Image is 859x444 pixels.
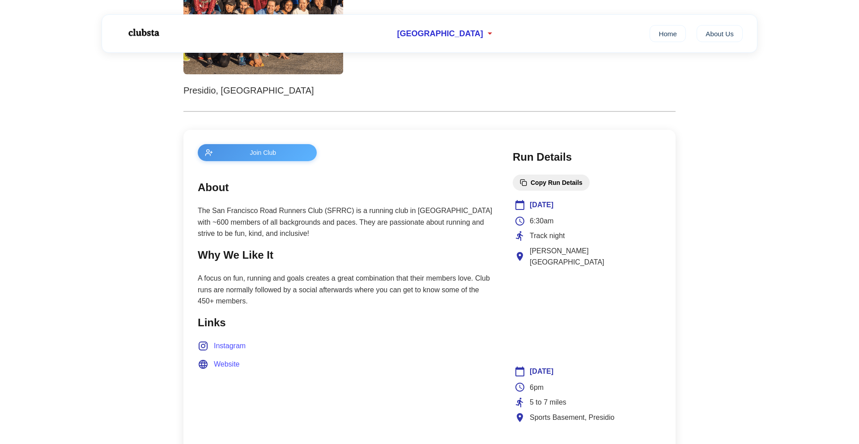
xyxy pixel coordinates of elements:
span: Track night [530,230,565,242]
h2: Run Details [513,149,661,166]
span: Website [214,359,240,370]
a: Instagram [198,340,246,352]
iframe: Club Location Map [515,277,659,344]
span: Sports Basement, Presidio [530,412,614,423]
h2: About [198,179,495,196]
a: Home [650,25,686,42]
p: The San Francisco Road Runners Club (SFRRC) is a running club in [GEOGRAPHIC_DATA] with ~600 memb... [198,205,495,239]
span: 6pm [530,382,544,393]
span: 5 to 7 miles [530,397,566,408]
span: [DATE] [530,366,553,377]
span: [GEOGRAPHIC_DATA] [397,29,483,38]
button: Join Club [198,144,317,161]
a: About Us [697,25,743,42]
a: Join Club [198,144,495,161]
a: Website [198,359,240,370]
span: Join Club [217,149,310,156]
h2: Links [198,314,495,331]
span: Instagram [214,340,246,352]
p: A focus on fun, running and goals creates a great combination that their members love. Club runs ... [198,273,495,307]
span: 6:30am [530,215,553,227]
span: [PERSON_NAME][GEOGRAPHIC_DATA] [530,245,659,268]
img: Logo [116,21,170,44]
button: Copy Run Details [513,175,590,191]
span: [DATE] [530,199,553,211]
p: Presidio, [GEOGRAPHIC_DATA] [183,83,676,98]
h2: Why We Like It [198,247,495,264]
